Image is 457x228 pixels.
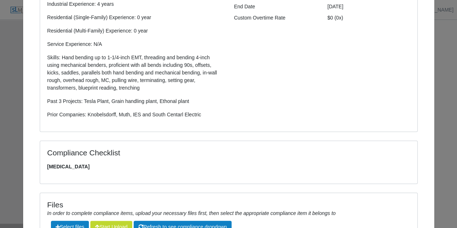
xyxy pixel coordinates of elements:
h4: Files [47,200,410,209]
p: Past 3 Projects: Tesla Plant, Grain handling plant, Ethonal plant [47,98,223,105]
p: Prior Companies: Knobelsdorff, Muth, IES and South Centarl Electric [47,111,223,119]
span: $0 (0x) [327,15,343,21]
p: Residential (Multi-Family) Experience: 0 year [47,27,223,35]
div: End Date [229,3,322,10]
span: [MEDICAL_DATA] [47,163,410,171]
div: Custom Overtime Rate [229,14,322,22]
p: Industrial Experience: 4 years [47,0,223,8]
i: In order to complete compliance items, upload your necessary files first, then select the appropr... [47,210,336,216]
p: Residential (Single-Family) Experience: 0 year [47,14,223,21]
p: Service Experience: N/A [47,40,223,48]
h4: Compliance Checklist [47,148,285,157]
span: [DATE] [327,4,343,9]
p: Skills: Hand bending up to 1-1/4-inch EMT, threading and bending 4-inch using mechanical benders,... [47,54,223,92]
